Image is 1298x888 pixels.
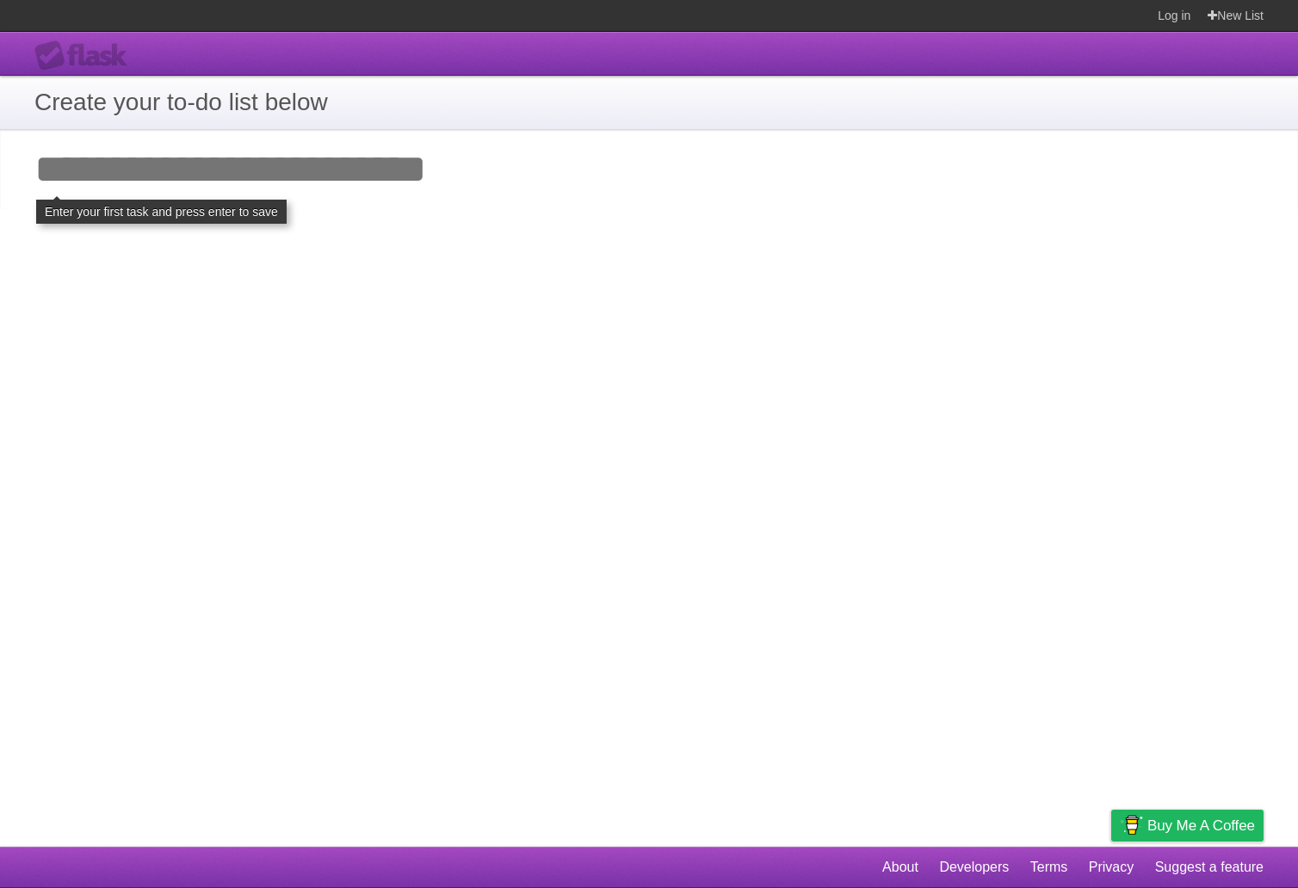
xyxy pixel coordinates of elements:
[1155,851,1264,884] a: Suggest a feature
[939,851,1009,884] a: Developers
[1030,851,1068,884] a: Terms
[1089,851,1134,884] a: Privacy
[34,40,138,71] div: Flask
[1111,810,1264,842] a: Buy me a coffee
[1147,811,1255,841] span: Buy me a coffee
[1120,811,1143,840] img: Buy me a coffee
[34,84,1264,120] h1: Create your to-do list below
[882,851,918,884] a: About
